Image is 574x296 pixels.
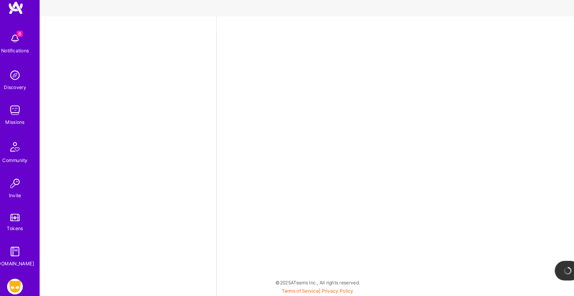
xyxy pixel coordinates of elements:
div: Community [10,163,34,171]
div: Tokens [14,228,30,235]
img: discovery [14,78,29,93]
div: Missions [13,126,31,134]
div: Discovery [11,93,33,101]
img: Community [13,145,31,163]
img: Invite [14,181,29,196]
a: Terms of Service [275,288,311,294]
div: Notifications [9,58,35,66]
div: [DOMAIN_NAME] [4,261,40,269]
a: Grindr: Data + FE + CyberSecurity + QA [12,279,31,294]
div: Invite [16,196,28,204]
img: bell [14,43,29,58]
span: | [275,288,343,294]
img: loading [542,266,552,277]
img: guide book [14,246,29,261]
img: tokens [17,217,26,225]
a: Privacy Policy [313,288,343,294]
span: 6 [23,43,29,49]
img: teamwork [14,112,29,126]
div: © 2025 ATeams Inc., All rights reserved. [45,274,574,292]
img: Grindr: Data + FE + CyberSecurity + QA [14,279,29,294]
img: logo [15,15,30,28]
